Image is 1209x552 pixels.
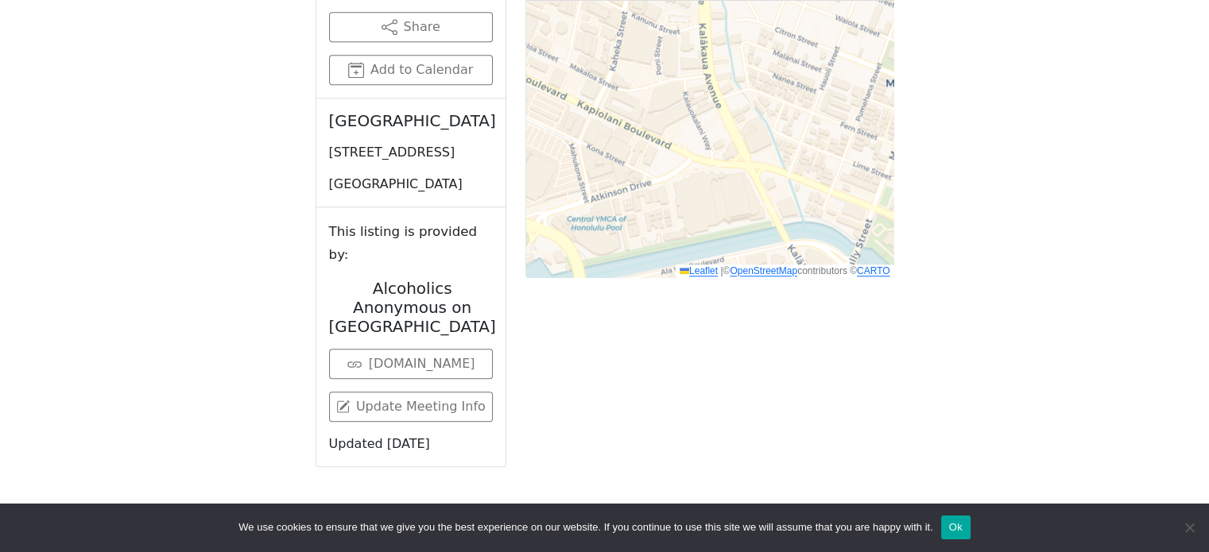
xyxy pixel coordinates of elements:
a: Update Meeting Info [329,392,493,422]
span: No [1181,519,1197,535]
a: OpenStreetMap [730,265,797,276]
small: This listing is provided by: [329,220,493,266]
a: [DOMAIN_NAME] [329,349,493,379]
span: We use cookies to ensure that we give you the best experience on our website. If you continue to ... [238,519,932,535]
h2: [GEOGRAPHIC_DATA] [329,111,493,130]
button: Share [329,12,493,42]
button: Add to Calendar [329,55,493,85]
a: CARTO [857,265,890,276]
button: Ok [941,515,971,539]
a: Leaflet [680,265,718,276]
p: [STREET_ADDRESS] [329,143,493,162]
span: | [720,265,723,276]
p: [GEOGRAPHIC_DATA] [329,175,493,194]
p: Updated [DATE] [329,434,493,454]
h2: Alcoholics Anonymous on [GEOGRAPHIC_DATA] [329,279,496,336]
div: © contributors © [676,264,894,278]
